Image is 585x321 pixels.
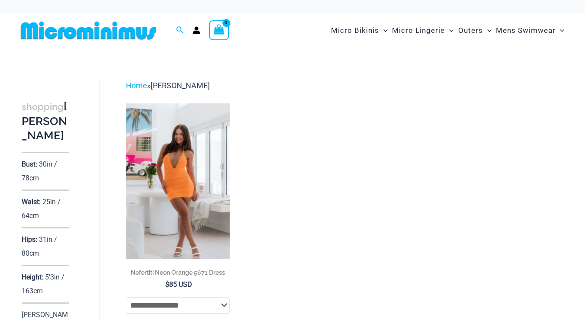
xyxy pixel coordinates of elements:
[496,19,556,42] span: Mens Swimwear
[22,273,43,281] p: Height:
[151,81,210,90] span: [PERSON_NAME]
[494,17,566,44] a: Mens SwimwearMenu ToggleMenu Toggle
[458,19,483,42] span: Outers
[176,25,184,36] a: Search icon link
[126,81,210,90] span: »
[126,268,230,277] h2: Nefertiti Neon Orange 5671 Dress
[126,268,230,280] a: Nefertiti Neon Orange 5671 Dress
[22,99,69,143] h3: [PERSON_NAME]
[556,19,564,42] span: Menu Toggle
[165,280,169,289] span: $
[17,21,160,40] img: MM SHOP LOGO FLAT
[126,81,147,90] a: Home
[379,19,388,42] span: Menu Toggle
[126,103,230,259] a: Nefertiti Neon Orange 5671 Dress 01Nefertiti Neon Orange 5671 Dress 02Nefertiti Neon Orange 5671 ...
[445,19,453,42] span: Menu Toggle
[331,19,379,42] span: Micro Bikinis
[22,235,57,257] p: 31in / 80cm
[329,17,390,44] a: Micro BikinisMenu ToggleMenu Toggle
[22,160,37,168] p: Bust:
[390,17,456,44] a: Micro LingerieMenu ToggleMenu Toggle
[22,198,41,206] p: Waist:
[22,101,64,112] span: shopping
[165,280,192,289] bdi: 85 USD
[22,160,57,182] p: 30in / 78cm
[456,17,494,44] a: OutersMenu ToggleMenu Toggle
[392,19,445,42] span: Micro Lingerie
[209,20,229,40] a: View Shopping Cart, empty
[22,235,37,244] p: Hips:
[126,103,230,259] img: Nefertiti Neon Orange 5671 Dress 01
[328,16,568,45] nav: Site Navigation
[483,19,492,42] span: Menu Toggle
[193,26,200,34] a: Account icon link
